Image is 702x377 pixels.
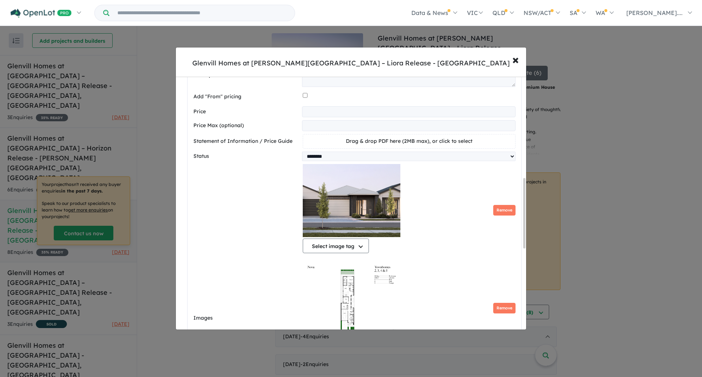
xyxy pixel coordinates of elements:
[193,121,299,130] label: Price Max (optional)
[193,152,299,161] label: Status
[512,52,519,67] span: ×
[192,58,510,68] div: Glenvill Homes at [PERSON_NAME][GEOGRAPHIC_DATA] – Liora Release - [GEOGRAPHIC_DATA]
[193,314,300,323] label: Images
[193,107,299,116] label: Price
[303,262,400,335] img: Glenvill Homes at Armstrong Estate – Liora Release - Mount Duneed - Lot 3308
[493,205,516,216] button: Remove
[111,5,293,21] input: Try estate name, suburb, builder or developer
[303,164,400,237] img: Glenvill Homes at Armstrong Estate – Liora Release - Mount Duneed - Lot 3308
[193,92,300,101] label: Add "From" pricing
[493,303,516,313] button: Remove
[346,138,472,144] span: Drag & drop PDF here (2MB max), or click to select
[193,137,300,146] label: Statement of Information / Price Guide
[303,239,369,253] button: Select image tag
[626,9,683,16] span: [PERSON_NAME]....
[11,9,72,18] img: Openlot PRO Logo White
